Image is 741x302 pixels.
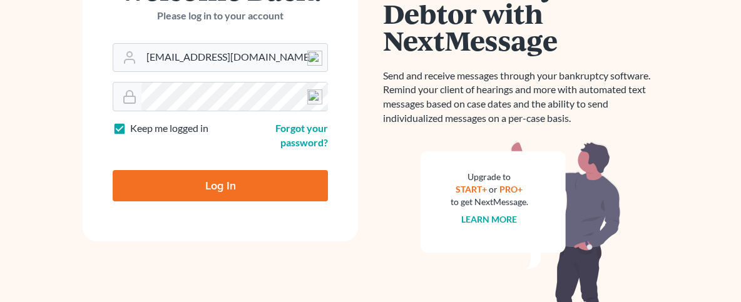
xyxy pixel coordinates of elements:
[451,171,528,183] div: Upgrade to
[113,170,328,201] input: Log In
[451,196,528,208] div: to get NextMessage.
[489,184,498,194] span: or
[456,184,488,194] a: START+
[307,51,322,66] img: npw-badge-icon-locked.svg
[130,121,208,136] label: Keep me logged in
[141,44,327,71] input: Email Address
[462,214,518,224] a: Learn more
[113,9,328,23] p: Please log in to your account
[307,89,322,104] img: npw-badge-icon-locked.svg
[383,69,658,126] p: Send and receive messages through your bankruptcy software. Remind your client of hearings and mo...
[275,122,328,148] a: Forgot your password?
[500,184,523,194] a: PRO+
